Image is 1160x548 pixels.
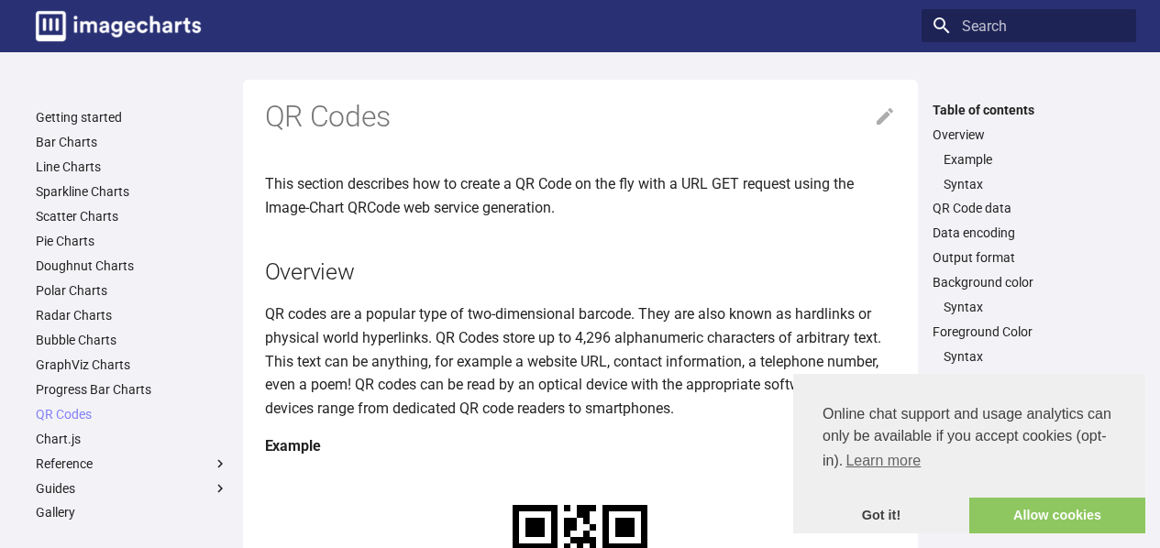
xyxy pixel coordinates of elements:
[922,102,1136,390] nav: Table of contents
[36,504,228,521] a: Gallery
[933,348,1125,365] nav: Foreground Color
[265,172,896,219] p: This section describes how to create a QR Code on the fly with a URL GET request using the Image-...
[36,356,228,373] a: GraphViz Charts
[933,373,1125,389] a: Error correction level and margin
[933,200,1125,216] a: QR Code data
[265,434,896,458] h4: Example
[36,159,228,175] a: Line Charts
[36,109,228,126] a: Getting started
[843,447,923,475] a: learn more about cookies
[823,403,1116,475] span: Online chat support and usage analytics can only be available if you accept cookies (opt-in).
[36,183,228,200] a: Sparkline Charts
[265,302,896,420] p: QR codes are a popular type of two-dimensional barcode. They are also known as hardlinks or physi...
[944,299,1125,315] a: Syntax
[36,381,228,398] a: Progress Bar Charts
[28,4,208,49] a: Image-Charts documentation
[933,126,1125,143] a: Overview
[933,299,1125,315] nav: Background color
[36,282,228,299] a: Polar Charts
[36,455,228,472] label: Reference
[265,98,896,137] h1: QR Codes
[933,323,1125,340] a: Foreground Color
[933,225,1125,241] a: Data encoding
[933,249,1125,266] a: Output format
[933,151,1125,192] nav: Overview
[36,332,228,348] a: Bubble Charts
[944,151,1125,168] a: Example
[36,258,228,274] a: Doughnut Charts
[793,498,969,534] a: dismiss cookie message
[944,176,1125,192] a: Syntax
[265,256,896,288] h2: Overview
[793,374,1145,533] div: cookieconsent
[922,102,1136,118] label: Table of contents
[36,406,228,422] a: QR Codes
[36,233,228,249] a: Pie Charts
[36,431,228,447] a: Chart.js
[969,498,1145,534] a: allow cookies
[922,9,1136,42] input: Search
[944,348,1125,365] a: Syntax
[36,11,201,41] img: logo
[36,134,228,150] a: Bar Charts
[933,274,1125,290] a: Background color
[36,480,228,497] label: Guides
[36,307,228,323] a: Radar Charts
[36,208,228,225] a: Scatter Charts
